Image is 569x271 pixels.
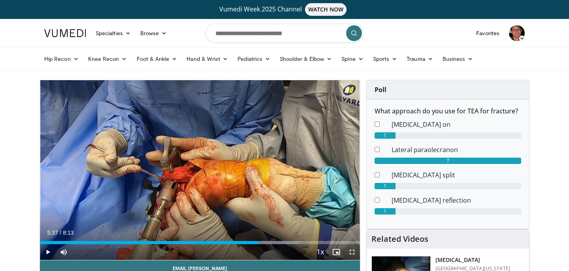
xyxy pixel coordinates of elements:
strong: Poll [375,85,386,94]
a: Specialties [91,25,136,41]
div: 1 [375,208,396,215]
span: WATCH NOW [305,3,347,16]
a: Spine [337,51,368,67]
div: 1 [375,183,396,189]
a: Favorites [471,25,504,41]
h3: [MEDICAL_DATA] [435,256,510,264]
a: Knee Recon [83,51,132,67]
button: Fullscreen [344,244,360,260]
h4: Related Videos [371,234,428,244]
img: VuMedi Logo [44,29,86,37]
a: Business [438,51,478,67]
dd: [MEDICAL_DATA] on [386,120,527,129]
a: Sports [368,51,402,67]
a: Trauma [402,51,438,67]
div: 7 [375,158,521,164]
img: Avatar [509,25,525,41]
a: Vumedi Week 2025 ChannelWATCH NOW [45,3,524,16]
button: Playback Rate [313,244,328,260]
span: 8:13 [63,230,73,236]
video-js: Video Player [40,80,360,260]
button: Mute [56,244,72,260]
input: Search topics, interventions [205,24,364,43]
a: Foot & Ankle [132,51,182,67]
span: 5:37 [47,230,58,236]
a: Shoulder & Elbow [275,51,337,67]
a: Pediatrics [233,51,275,67]
dd: Lateral paraolecranon [386,145,527,154]
a: Hip Recon [40,51,83,67]
dd: [MEDICAL_DATA] reflection [386,196,527,205]
a: Browse [136,25,172,41]
button: Enable picture-in-picture mode [328,244,344,260]
dd: [MEDICAL_DATA] split [386,170,527,180]
div: Progress Bar [40,241,360,244]
h6: What approach do you use for TEA for fracture? [375,107,521,115]
a: Hand & Wrist [182,51,233,67]
div: 1 [375,132,396,139]
button: Play [40,244,56,260]
span: / [60,230,61,236]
